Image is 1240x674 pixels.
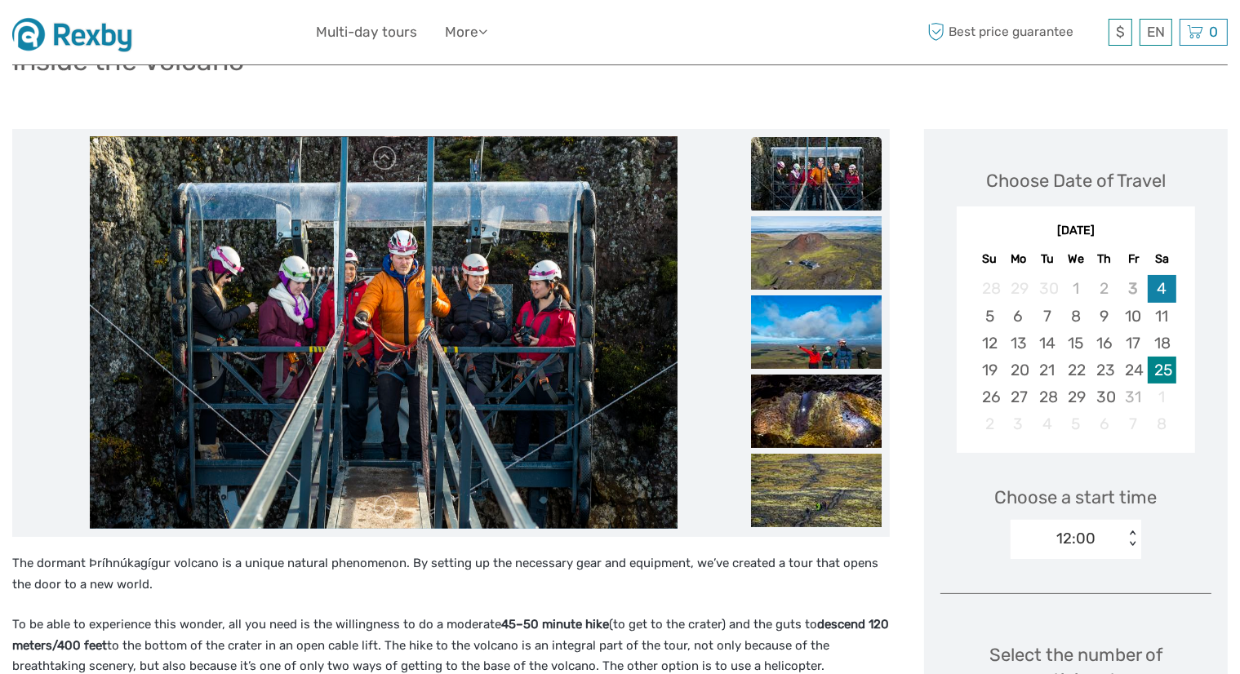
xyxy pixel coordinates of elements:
[501,617,609,632] strong: 45–50 minute hike
[1148,303,1176,330] div: Choose Saturday, October 11th, 2025
[23,29,184,42] p: We're away right now. Please check back later!
[976,275,1004,302] div: Not available Sunday, September 28th, 2025
[1033,303,1061,330] div: Choose Tuesday, October 7th, 2025
[751,454,882,527] img: fb0600affdc143718af37a4963468f6f_slider_thumbnail.jpeg
[1090,357,1118,384] div: Choose Thursday, October 23rd, 2025
[1004,248,1033,270] div: Mo
[1033,330,1061,357] div: Choose Tuesday, October 14th, 2025
[1126,530,1140,548] div: < >
[1090,410,1118,437] div: Not available Thursday, November 6th, 2025
[1033,275,1061,302] div: Not available Tuesday, September 30th, 2025
[1090,330,1118,357] div: Choose Thursday, October 16th, 2025
[751,137,882,211] img: cd5cc137e7404e5d959b00fd62ad6284_slider_thumbnail.jpeg
[1061,410,1090,437] div: Not available Wednesday, November 5th, 2025
[1033,410,1061,437] div: Not available Tuesday, November 4th, 2025
[1119,248,1148,270] div: Fr
[986,168,1166,193] div: Choose Date of Travel
[1148,248,1176,270] div: Sa
[751,295,882,369] img: 7a37644959514a24802c9fd48de7ef32_slider_thumbnail.jpeg
[751,216,882,290] img: e8a67274b68a4dadaf5e23364ff0a6d7_slider_thumbnail.jpeg
[445,20,487,44] a: More
[1090,248,1118,270] div: Th
[994,485,1157,510] span: Choose a start time
[1119,410,1148,437] div: Not available Friday, November 7th, 2025
[1140,19,1172,46] div: EN
[1119,275,1148,302] div: Not available Friday, October 3rd, 2025
[1004,275,1033,302] div: Not available Monday, September 29th, 2025
[1116,24,1125,40] span: $
[1061,357,1090,384] div: Choose Wednesday, October 22nd, 2025
[976,357,1004,384] div: Choose Sunday, October 19th, 2025
[1090,275,1118,302] div: Not available Thursday, October 2nd, 2025
[1119,357,1148,384] div: Choose Friday, October 24th, 2025
[1207,24,1220,40] span: 0
[1004,384,1033,410] div: Choose Monday, October 27th, 2025
[1148,330,1176,357] div: Choose Saturday, October 18th, 2025
[1004,357,1033,384] div: Choose Monday, October 20th, 2025
[976,303,1004,330] div: Choose Sunday, October 5th, 2025
[12,553,890,595] p: The dormant Þríhnúkagígur volcano is a unique natural phenomenon. By setting up the necessary gea...
[12,617,889,653] strong: descend 120 meters/400 feet
[1148,410,1176,437] div: Not available Saturday, November 8th, 2025
[976,384,1004,410] div: Choose Sunday, October 26th, 2025
[1061,303,1090,330] div: Choose Wednesday, October 8th, 2025
[1119,384,1148,410] div: Not available Friday, October 31st, 2025
[1061,330,1090,357] div: Choose Wednesday, October 15th, 2025
[1033,384,1061,410] div: Choose Tuesday, October 28th, 2025
[188,25,207,45] button: Open LiveChat chat widget
[1148,357,1176,384] div: Choose Saturday, October 25th, 2025
[957,223,1195,240] div: [DATE]
[976,410,1004,437] div: Not available Sunday, November 2nd, 2025
[1148,275,1176,302] div: Choose Saturday, October 4th, 2025
[976,248,1004,270] div: Su
[316,20,417,44] a: Multi-day tours
[924,19,1104,46] span: Best price guarantee
[1004,330,1033,357] div: Choose Monday, October 13th, 2025
[1090,384,1118,410] div: Choose Thursday, October 30th, 2025
[751,375,882,448] img: 7ac251c5713f4a2dbe5a120df4a8d976_slider_thumbnail.jpeg
[1119,303,1148,330] div: Choose Friday, October 10th, 2025
[962,275,1189,437] div: month 2025-10
[976,330,1004,357] div: Choose Sunday, October 12th, 2025
[90,137,678,529] img: cd5cc137e7404e5d959b00fd62ad6284_main_slider.jpeg
[1090,303,1118,330] div: Choose Thursday, October 9th, 2025
[1061,275,1090,302] div: Not available Wednesday, October 1st, 2025
[12,12,144,52] img: 1430-dd05a757-d8ed-48de-a814-6052a4ad6914_logo_small.jpg
[1061,384,1090,410] div: Choose Wednesday, October 29th, 2025
[1033,357,1061,384] div: Choose Tuesday, October 21st, 2025
[1148,384,1176,410] div: Not available Saturday, November 1st, 2025
[1004,303,1033,330] div: Choose Monday, October 6th, 2025
[1004,410,1033,437] div: Not available Monday, November 3rd, 2025
[1061,248,1090,270] div: We
[1033,248,1061,270] div: Tu
[1056,528,1096,549] div: 12:00
[1119,330,1148,357] div: Choose Friday, October 17th, 2025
